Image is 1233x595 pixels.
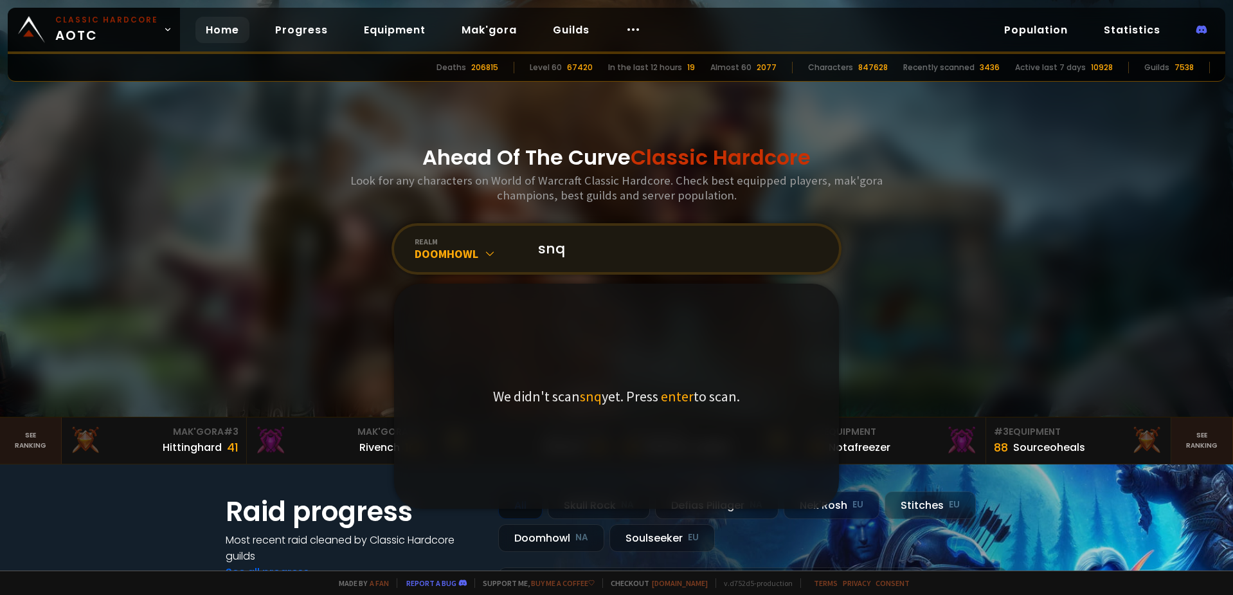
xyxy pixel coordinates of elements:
a: [DOMAIN_NAME] [652,578,708,588]
div: Doomhowl [415,246,523,261]
div: Recently scanned [903,62,975,73]
div: 2077 [757,62,777,73]
div: Soulseeker [609,524,715,552]
div: Guilds [1144,62,1169,73]
div: Stitches [885,491,976,519]
a: Statistics [1093,17,1171,43]
div: Mak'Gora [255,425,424,439]
div: Doomhowl [498,524,604,552]
a: Mak'Gora#2Rivench100 [247,417,432,464]
a: #2Equipment88Notafreezer [802,417,987,464]
div: Deaths [437,62,466,73]
div: Characters [808,62,853,73]
a: Population [994,17,1078,43]
a: Report a bug [406,578,456,588]
div: Almost 60 [710,62,751,73]
a: Equipment [354,17,436,43]
div: 67420 [567,62,593,73]
a: Progress [265,17,338,43]
span: snq [580,387,602,405]
a: #3Equipment88Sourceoheals [986,417,1171,464]
span: AOTC [55,14,158,45]
div: Sourceoheals [1013,439,1085,455]
a: Privacy [843,578,870,588]
div: 41 [227,439,239,456]
div: 10928 [1091,62,1113,73]
h4: Most recent raid cleaned by Classic Hardcore guilds [226,532,483,564]
span: v. d752d5 - production [715,578,793,588]
div: Notafreezer [829,439,890,455]
div: In the last 12 hours [608,62,682,73]
small: EU [688,531,699,544]
h3: Look for any characters on World of Warcraft Classic Hardcore. Check best equipped players, mak'g... [345,173,888,203]
a: a fan [370,578,389,588]
div: 3436 [980,62,1000,73]
small: EU [949,499,960,511]
a: Consent [876,578,910,588]
p: We didn't scan yet. Press to scan. [493,387,740,405]
input: Search a character... [530,226,824,272]
div: Rivench [359,439,400,455]
div: 847628 [858,62,888,73]
small: EU [852,499,863,511]
a: Classic HardcoreAOTC [8,8,180,51]
a: Home [195,17,249,43]
span: Classic Hardcore [631,143,811,172]
div: realm [415,237,523,246]
div: Mak'Gora [69,425,239,439]
a: Terms [814,578,838,588]
a: Mak'gora [451,17,527,43]
span: Support me, [474,578,595,588]
div: Equipment [994,425,1163,439]
h1: Raid progress [226,491,483,532]
div: 7538 [1174,62,1194,73]
h1: Ahead Of The Curve [422,142,811,173]
div: Level 60 [530,62,562,73]
span: enter [661,387,694,405]
div: 88 [994,439,1008,456]
div: Hittinghard [163,439,222,455]
span: Made by [331,578,389,588]
span: # 3 [994,425,1009,438]
div: 19 [687,62,695,73]
small: NA [575,531,588,544]
small: Classic Hardcore [55,14,158,26]
span: Checkout [602,578,708,588]
span: # 3 [224,425,239,438]
div: 206815 [471,62,498,73]
a: Mak'Gora#3Hittinghard41 [62,417,247,464]
a: Buy me a coffee [531,578,595,588]
a: Guilds [543,17,600,43]
div: Nek'Rosh [784,491,879,519]
a: Seeranking [1171,417,1233,464]
div: Equipment [809,425,978,439]
div: Active last 7 days [1015,62,1086,73]
a: See all progress [226,565,309,580]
